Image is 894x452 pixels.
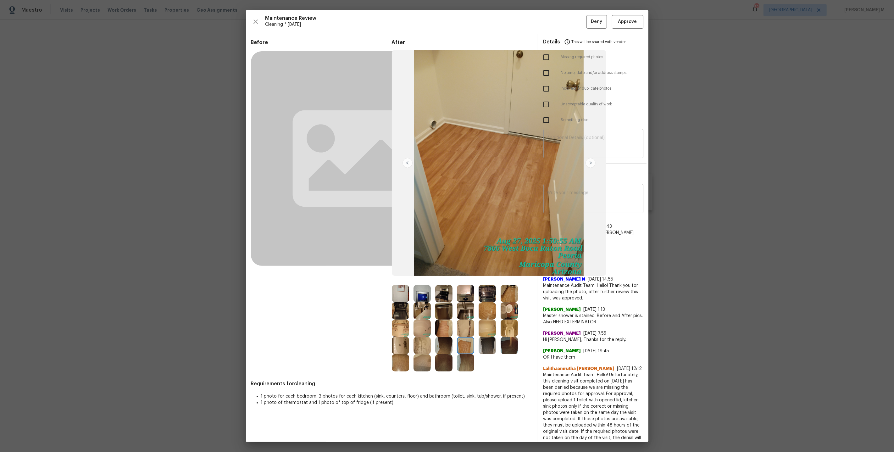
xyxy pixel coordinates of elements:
[538,65,648,81] div: No time, date and/or address stamps
[403,158,413,168] img: left-chevron-button-url
[543,34,560,49] span: Details
[261,399,533,406] li: 1 photo of thermostat and 1 photo of top of fridge (if present)
[561,117,643,123] span: Something else
[591,18,602,26] span: Deny
[561,70,643,75] span: No time, date and/or address stamps
[543,366,615,372] span: Lalithaamrutha [PERSON_NAME]
[538,97,648,112] div: Unacceptable quality of work
[543,313,643,325] span: Master shower is stained. Before and After pics. Also NEED EXTERMINATOR
[543,276,586,282] span: [PERSON_NAME] N
[543,354,643,360] span: OK I have them
[543,330,581,337] span: [PERSON_NAME]
[392,39,533,46] span: After
[265,15,586,21] span: Maintenance Review
[543,306,581,313] span: [PERSON_NAME]
[543,282,643,301] span: Maintenance Audit Team: Hello! Thank you for uploading the photo, after further review this visit...
[251,381,533,387] span: Requirements for cleaning
[543,348,581,354] span: [PERSON_NAME]
[588,277,614,282] span: [DATE] 14:55
[586,158,596,168] img: right-chevron-button-url
[584,331,607,336] span: [DATE] 7:55
[251,39,392,46] span: Before
[261,393,533,399] li: 1 photo for each bedroom, 3 photos for each kitchen (sink, counters, floor) and bathroom (toilet,...
[561,102,643,107] span: Unacceptable quality of work
[584,349,609,353] span: [DATE] 19:45
[265,21,586,28] span: Cleaning * [DATE]
[612,15,643,29] button: Approve
[572,34,626,49] span: This will be shared with vendor
[538,81,648,97] div: Incorrect or duplicate photos
[586,15,607,29] button: Deny
[618,18,637,26] span: Approve
[584,307,605,312] span: [DATE] 1:13
[617,366,642,371] span: [DATE] 12:12
[538,112,648,128] div: Something else
[561,86,643,91] span: Incorrect or duplicate photos
[543,337,643,343] span: Hi [PERSON_NAME], Thanks for the reply.
[561,54,643,60] span: Missing required photos
[538,49,648,65] div: Missing required photos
